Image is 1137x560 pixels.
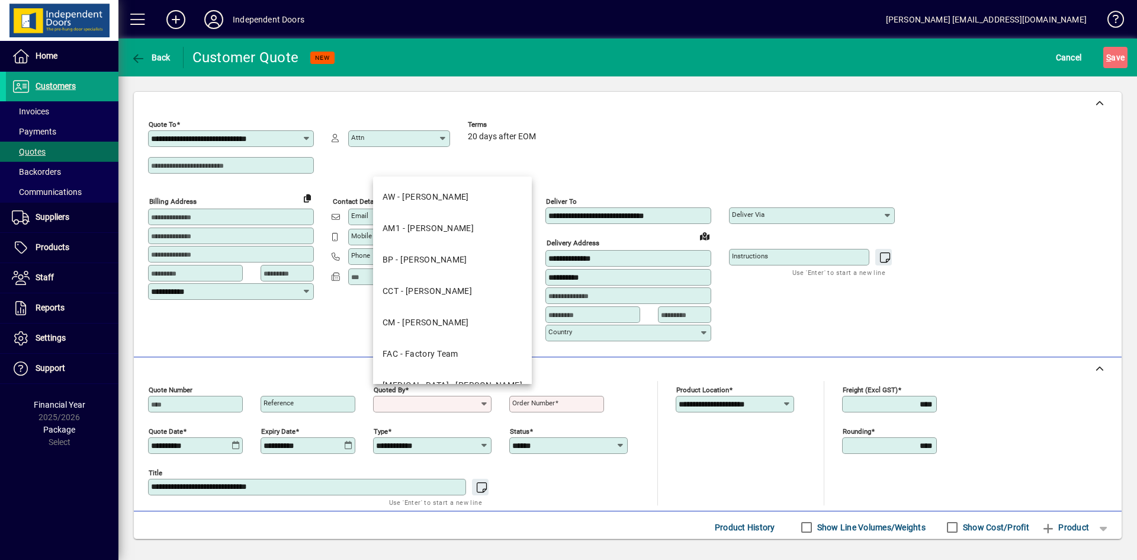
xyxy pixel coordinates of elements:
a: Knowledge Base [1099,2,1122,41]
span: Product History [715,518,775,537]
button: Product History [710,517,780,538]
mat-label: Rounding [843,427,871,435]
mat-label: Status [510,427,529,435]
div: [MEDICAL_DATA] - [PERSON_NAME] [383,379,522,392]
a: Settings [6,324,118,353]
div: FAC - Factory Team [383,348,458,360]
mat-label: Deliver via [732,210,765,219]
span: Package [43,425,75,434]
span: Invoices [12,107,49,116]
a: View on map [695,226,714,245]
mat-label: Expiry date [261,427,296,435]
label: Show Line Volumes/Weights [815,521,926,533]
a: Home [6,41,118,71]
a: Payments [6,121,118,142]
span: Payments [12,127,56,136]
span: Product [1041,518,1089,537]
a: Reports [6,293,118,323]
mat-label: Mobile [351,232,372,240]
mat-option: AW - Alison Worden [373,181,532,213]
mat-option: BP - Brad Price [373,244,532,276]
div: BP - [PERSON_NAME] [383,254,467,266]
button: Product [1035,517,1095,538]
span: Financial Year [34,400,85,409]
mat-label: Email [351,212,368,220]
button: Add [157,9,195,30]
mat-label: Order number [512,399,555,407]
button: Cancel [1053,47,1085,68]
div: Customer Quote [192,48,299,67]
mat-option: HMS - Hayden Smith [373,370,532,401]
a: Invoices [6,101,118,121]
span: Back [131,53,171,62]
a: Suppliers [6,203,118,232]
mat-label: Quoted by [374,385,405,393]
span: Cancel [1056,48,1082,67]
mat-option: AM1 - Angie Mehlhopt [373,213,532,244]
span: ave [1106,48,1125,67]
mat-label: Type [374,427,388,435]
span: Reports [36,303,65,312]
a: Backorders [6,162,118,182]
mat-option: CCT - Cassie Cameron-Tait [373,276,532,307]
a: Products [6,233,118,263]
a: Communications [6,182,118,202]
mat-label: Deliver To [546,197,577,206]
span: Quotes [12,147,46,156]
mat-label: Phone [351,251,370,260]
mat-label: Reference [264,399,294,407]
a: Support [6,354,118,383]
mat-label: Quote date [149,427,183,435]
mat-hint: Use 'Enter' to start a new line [792,265,885,279]
mat-label: Instructions [732,252,768,260]
mat-option: FAC - Factory Team [373,338,532,370]
a: Staff [6,263,118,293]
mat-label: Quote number [149,385,192,393]
button: Profile [195,9,233,30]
span: S [1106,53,1111,62]
mat-label: Product location [676,385,729,393]
mat-label: Quote To [149,120,176,129]
button: Save [1103,47,1128,68]
span: Customers [36,81,76,91]
span: NEW [315,54,330,62]
span: Home [36,51,57,60]
mat-option: CM - Chris Maguire [373,307,532,338]
mat-hint: Use 'Enter' to start a new line [389,495,482,509]
span: Products [36,242,69,252]
button: Back [128,47,174,68]
div: AW - [PERSON_NAME] [383,191,469,203]
app-page-header-button: Back [118,47,184,68]
a: Quotes [6,142,118,162]
span: 20 days after EOM [468,132,536,142]
span: Staff [36,273,54,282]
mat-label: Country [548,328,572,336]
div: CM - [PERSON_NAME] [383,316,469,329]
span: Backorders [12,167,61,177]
button: Copy to Delivery address [298,188,317,207]
mat-label: Attn [351,133,364,142]
span: Communications [12,187,82,197]
div: AM1 - [PERSON_NAME] [383,222,474,235]
mat-label: Freight (excl GST) [843,385,898,393]
label: Show Cost/Profit [961,521,1029,533]
div: CCT - [PERSON_NAME] [383,285,472,297]
div: Independent Doors [233,10,304,29]
span: Support [36,363,65,373]
span: Suppliers [36,212,69,222]
div: [PERSON_NAME] [EMAIL_ADDRESS][DOMAIN_NAME] [886,10,1087,29]
span: Settings [36,333,66,343]
mat-label: Title [149,468,162,476]
span: Terms [468,121,539,129]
